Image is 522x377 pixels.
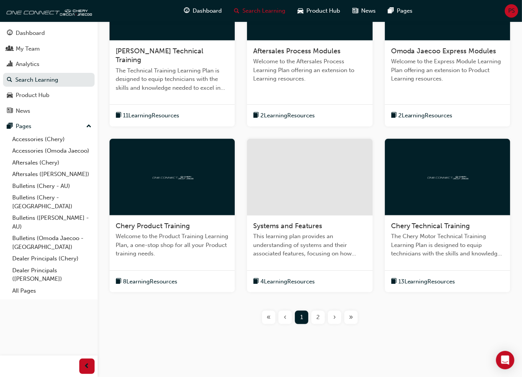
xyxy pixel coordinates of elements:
[3,73,95,87] a: Search Learning
[496,351,514,369] div: Open Intercom Messenger
[3,25,95,119] button: DashboardMy TeamAnalyticsSearch LearningProduct HubNews
[253,47,340,55] span: Aftersales Process Modules
[391,57,504,83] span: Welcome to the Express Module Learning Plan offering an extension to Product Learning resources.
[426,173,468,180] img: oneconnect
[110,139,235,293] a: oneconnectChery Product TrainingWelcome to the Product Training Learning Plan, a one-stop shop fo...
[184,6,190,16] span: guage-icon
[253,277,315,286] button: book-icon4LearningResources
[7,61,13,68] span: chart-icon
[307,7,340,15] span: Product Hub
[277,311,293,324] button: Previous page
[292,3,347,19] a: car-iconProduct Hub
[385,139,510,293] a: oneconnectChery Technical TrainingThe Chery Motor Technical Training Learning Plan is designed to...
[9,180,95,192] a: Bulletins (Chery - AU)
[508,7,515,15] span: PS
[16,107,30,115] div: News
[16,122,31,131] div: Pages
[388,6,394,16] span: pages-icon
[9,168,95,180] a: Aftersales ([PERSON_NAME])
[310,311,326,324] button: Page 2
[353,6,358,16] span: news-icon
[3,26,95,40] a: Dashboard
[9,212,95,232] a: Bulletins ([PERSON_NAME] - AU)
[9,265,95,285] a: Dealer Principals ([PERSON_NAME])
[7,30,13,37] span: guage-icon
[7,108,13,115] span: news-icon
[397,7,413,15] span: Pages
[116,111,179,120] button: book-icon11LearningResources
[316,313,320,322] span: 2
[9,157,95,169] a: Aftersales (Chery)
[16,44,40,53] div: My Team
[3,104,95,118] a: News
[123,277,177,286] span: 8 Learning Resources
[391,277,397,286] span: book-icon
[253,111,315,120] button: book-icon2LearningResources
[9,133,95,145] a: Accessories (Chery)
[398,111,453,120] span: 2 Learning Resources
[505,4,518,18] button: PS
[234,6,240,16] span: search-icon
[116,277,121,286] span: book-icon
[9,145,95,157] a: Accessories (Omoda Jaecoo)
[391,222,470,230] span: Chery Technical Training
[398,277,455,286] span: 13 Learning Resources
[123,111,179,120] span: 11 Learning Resources
[298,6,304,16] span: car-icon
[343,311,359,324] button: Last page
[7,46,13,53] span: people-icon
[9,232,95,253] a: Bulletins (Omoda Jaecoo - [GEOGRAPHIC_DATA])
[349,313,353,322] span: »
[86,122,92,132] span: up-icon
[253,222,322,230] span: Systems and Features
[116,66,229,92] span: The Technical Training Learning Plan is designed to equip technicians with the skills and knowled...
[116,222,190,230] span: Chery Product Training
[7,123,13,130] span: pages-icon
[178,3,228,19] a: guage-iconDashboard
[253,111,259,120] span: book-icon
[391,111,453,120] button: book-icon2LearningResources
[326,311,343,324] button: Next page
[253,277,259,286] span: book-icon
[293,311,310,324] button: Page 1
[228,3,292,19] a: search-iconSearch Learning
[260,111,315,120] span: 2 Learning Resources
[260,311,277,324] button: First page
[391,277,455,286] button: book-icon13LearningResources
[116,232,229,258] span: Welcome to the Product Training Learning Plan, a one-stop shop for all your Product training needs.
[116,47,203,64] span: [PERSON_NAME] Technical Training
[253,232,366,258] span: This learning plan provides an understanding of systems and their associated features, focusing o...
[3,42,95,56] a: My Team
[3,88,95,102] a: Product Hub
[300,313,303,322] span: 1
[347,3,382,19] a: news-iconNews
[193,7,222,15] span: Dashboard
[116,277,177,286] button: book-icon8LearningResources
[391,47,496,55] span: Omoda Jaecoo Express Modules
[7,77,12,84] span: search-icon
[284,313,286,322] span: ‹
[3,57,95,71] a: Analytics
[243,7,286,15] span: Search Learning
[16,91,49,100] div: Product Hub
[16,29,45,38] div: Dashboard
[382,3,419,19] a: pages-iconPages
[9,192,95,212] a: Bulletins (Chery - [GEOGRAPHIC_DATA])
[253,57,366,83] span: Welcome to the Aftersales Process Learning Plan offering an extension to Learning resources.
[362,7,376,15] span: News
[391,111,397,120] span: book-icon
[247,139,372,293] a: Systems and FeaturesThis learning plan provides an understanding of systems and their associated ...
[84,362,90,371] span: prev-icon
[391,232,504,258] span: The Chery Motor Technical Training Learning Plan is designed to equip technicians with the skills...
[3,119,95,133] button: Pages
[9,285,95,297] a: All Pages
[260,277,315,286] span: 4 Learning Resources
[151,173,193,180] img: oneconnect
[333,313,336,322] span: ›
[116,111,121,120] span: book-icon
[7,92,13,99] span: car-icon
[16,60,39,69] div: Analytics
[4,3,92,18] img: oneconnect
